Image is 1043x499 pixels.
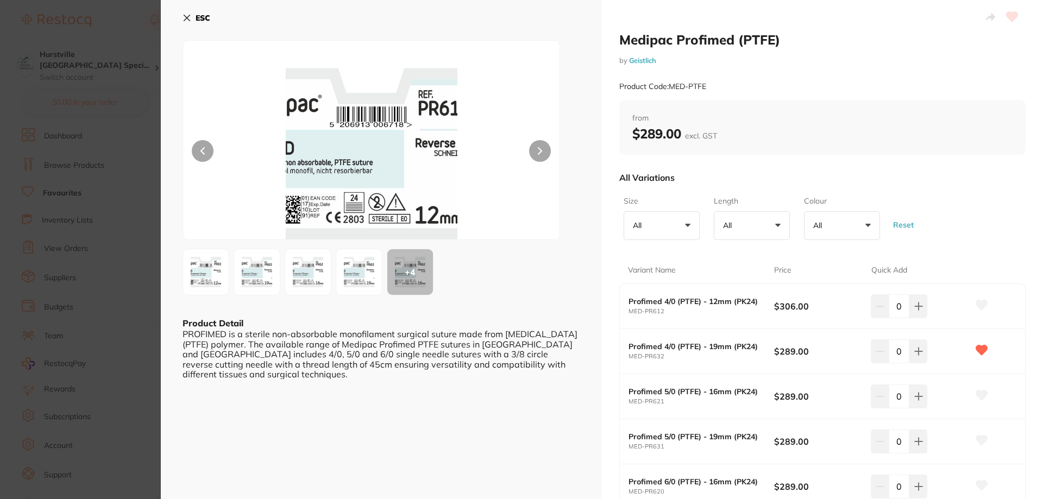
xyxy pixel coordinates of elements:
[890,205,917,244] button: Reset
[259,68,485,239] img: UFI2MTItanBn
[774,300,862,312] b: $306.00
[804,196,877,207] label: Colour
[632,125,717,142] b: $289.00
[629,432,759,441] b: Profimed 5/0 (PTFE) - 19mm (PK24)
[629,297,759,306] b: Profimed 4/0 (PTFE) - 12mm (PK24)
[629,398,774,405] small: MED-PR621
[774,390,862,402] b: $289.00
[628,265,676,276] p: Variant Name
[813,220,826,230] p: All
[619,82,706,91] small: Product Code: MED-PTFE
[629,477,759,486] b: Profimed 6/0 (PTFE) - 16mm (PK24)
[629,488,774,495] small: MED-PR620
[685,131,717,141] span: excl. GST
[288,252,328,292] img: UFI2MjEtanBn
[237,252,277,292] img: UFI2MzItanBn
[183,329,580,379] div: PROFIMED is a sterile non-absorbable monofilament surgical suture made from [MEDICAL_DATA] (PTFE)...
[629,308,774,315] small: MED-PR612
[774,265,791,276] p: Price
[714,196,787,207] label: Length
[723,220,736,230] p: All
[871,265,907,276] p: Quick Add
[714,211,790,241] button: All
[633,220,646,230] p: All
[183,318,243,329] b: Product Detail
[774,435,862,447] b: $289.00
[629,443,774,450] small: MED-PR631
[774,345,862,357] b: $289.00
[619,56,1026,65] small: by
[387,249,433,295] div: + 4
[196,13,210,23] b: ESC
[629,387,759,396] b: Profimed 5/0 (PTFE) - 16mm (PK24)
[632,113,1013,124] span: from
[804,211,880,241] button: All
[624,196,696,207] label: Size
[186,252,225,292] img: UFI2MTItanBn
[624,211,700,241] button: All
[619,31,1026,48] h2: Medipac Profimed (PTFE)
[183,9,210,27] button: ESC
[387,249,433,295] button: +4
[619,172,675,183] p: All Variations
[340,252,379,292] img: UFI2MzEtanBn
[774,481,862,492] b: $289.00
[629,353,774,360] small: MED-PR632
[629,342,759,351] b: Profimed 4/0 (PTFE) - 19mm (PK24)
[629,56,656,65] a: Geistlich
